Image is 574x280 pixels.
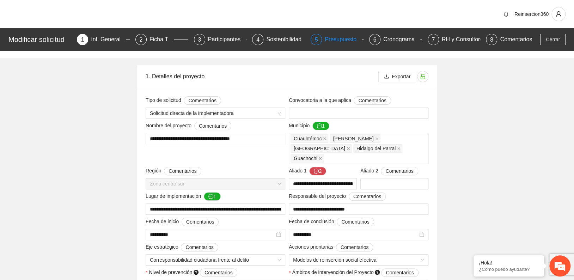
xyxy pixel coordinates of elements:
span: 1 [81,37,84,43]
button: Responsable del proyecto [349,192,386,201]
button: Cerrar [540,34,566,45]
span: Lugar de implementación [146,192,221,201]
button: Fecha de inicio [182,218,219,226]
span: Eje estratégico [146,243,218,251]
div: Sostenibilidad [266,34,307,45]
textarea: Escriba su mensaje y pulse “Intro” [4,193,134,217]
button: Nivel de prevención question-circle [200,268,237,277]
div: Chatee con nosotros ahora [37,36,118,45]
div: 1. Detalles del proyecto [146,66,378,86]
span: Comentarios [341,243,368,251]
div: 4Sostenibilidad [252,34,305,45]
span: Guachochi [291,154,324,163]
span: user [552,11,565,17]
span: Tipo de solicitud [146,96,221,105]
div: 8Comentarios [486,34,532,45]
div: Minimizar ventana de chat en vivo [116,4,133,20]
span: Cuauhtémoc [294,135,322,142]
span: Aquiles Serdán [330,134,380,143]
span: close [347,147,350,150]
button: downloadExportar [378,71,416,82]
span: Responsable del proyecto [289,192,386,201]
div: 3Participantes [194,34,247,45]
span: Comentarios [199,122,227,130]
span: Cerrar [546,36,560,43]
span: message [208,194,213,200]
div: Participantes [208,34,246,45]
button: Fecha de conclusión [337,218,374,226]
span: Convocatoria a la que aplica [289,96,391,105]
span: 7 [432,37,435,43]
span: [GEOGRAPHIC_DATA] [294,145,345,152]
span: bell [501,11,511,17]
div: Presupuesto [325,34,362,45]
div: 2Ficha T [135,34,188,45]
button: Convocatoria a la que aplica [354,96,391,105]
button: Aliado 1 [309,167,326,175]
div: 1Inf. General [77,34,130,45]
span: Corresponsabilidad ciudadana frente al delito [150,255,281,265]
div: Comentarios [500,34,532,45]
button: Aliado 2 [381,167,418,175]
span: Acciones prioritarias [289,243,373,251]
span: Región [146,167,201,175]
span: Nivel de prevención [149,268,237,277]
span: Comentarios [358,97,386,104]
div: 5Presupuesto [311,34,364,45]
span: Municipio [289,122,329,130]
span: Estamos en línea. [41,94,97,165]
button: Lugar de implementación [204,192,221,201]
button: user [551,7,566,21]
span: close [323,137,326,140]
span: Hidalgo del Parral [353,144,402,153]
span: message [314,169,319,174]
div: Inf. General [91,34,126,45]
span: Fecha de conclusión [289,218,374,226]
span: Comentarios [204,269,232,276]
div: 7RH y Consultores [428,34,481,45]
span: 8 [490,37,493,43]
div: Ficha T [149,34,174,45]
div: Modificar solicitud [8,34,73,45]
span: download [384,74,389,80]
button: Acciones prioritarias [336,243,373,251]
span: Cuauhtémoc [291,134,328,143]
div: ¡Hola! [479,260,539,266]
span: Comentarios [169,167,196,175]
div: Cronograma [383,34,420,45]
span: unlock [417,74,428,79]
span: 5 [315,37,318,43]
span: 2 [139,37,142,43]
span: close [375,137,379,140]
span: [PERSON_NAME] [333,135,373,142]
span: Guachochi [294,154,317,162]
button: Tipo de solicitud [184,96,221,105]
span: 4 [256,37,259,43]
span: Zona centro sur [150,178,281,189]
div: 6Cronograma [369,34,422,45]
span: question-circle [194,270,199,275]
span: 6 [373,37,376,43]
span: 3 [198,37,201,43]
span: Comentarios [188,97,216,104]
p: ¿Cómo puedo ayudarte? [479,267,539,272]
span: Reinsercion360 [514,11,549,17]
button: Municipio [312,122,329,130]
button: Región [164,167,201,175]
button: unlock [417,71,428,82]
span: Aliado 1 [289,167,326,175]
span: Ámbitos de intervención del Proyecto [292,268,418,277]
button: Nombre del proyecto [194,122,231,130]
span: message [317,123,322,129]
span: close [397,147,401,150]
span: Comentarios [385,167,413,175]
span: Fecha de inicio [146,218,219,226]
button: bell [500,8,512,20]
span: Comentarios [186,218,214,226]
span: Chihuahua [291,144,352,153]
span: Aliado 2 [360,167,418,175]
span: Solicitud directa de la implementadora [150,108,281,118]
button: Ámbitos de intervención del Proyecto question-circle [381,268,418,277]
span: close [319,157,322,160]
div: RH y Consultores [442,34,491,45]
